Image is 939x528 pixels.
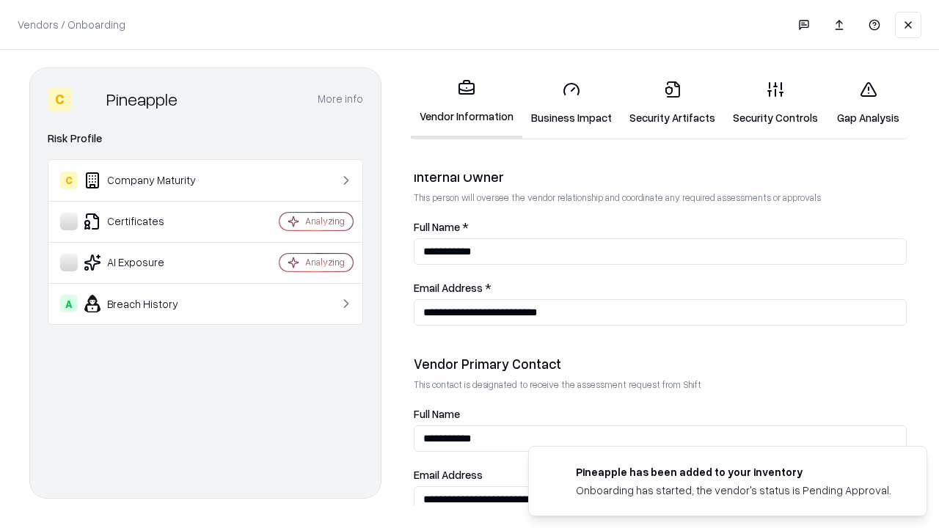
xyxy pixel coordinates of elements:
a: Security Controls [724,69,827,137]
p: This person will oversee the vendor relationship and coordinate any required assessments or appro... [414,191,907,204]
div: Company Maturity [60,172,235,189]
button: More info [318,86,363,112]
a: Business Impact [522,69,621,137]
div: Analyzing [305,256,345,268]
a: Vendor Information [411,67,522,139]
div: Pineapple [106,87,178,111]
div: C [60,172,78,189]
label: Full Name [414,408,907,419]
p: This contact is designated to receive the assessment request from Shift [414,378,907,391]
div: C [48,87,71,111]
div: Internal Owner [414,168,907,186]
a: Gap Analysis [827,69,910,137]
p: Vendors / Onboarding [18,17,125,32]
label: Email Address [414,469,907,480]
div: Analyzing [305,215,345,227]
img: Pineapple [77,87,101,111]
label: Email Address * [414,282,907,293]
div: Risk Profile [48,130,363,147]
div: AI Exposure [60,254,235,271]
div: Vendor Primary Contact [414,355,907,373]
label: Full Name * [414,221,907,232]
div: Breach History [60,295,235,312]
div: A [60,295,78,312]
img: pineappleenergy.com [547,464,564,482]
div: Certificates [60,213,235,230]
a: Security Artifacts [621,69,724,137]
div: Onboarding has started, the vendor's status is Pending Approval. [576,483,891,498]
div: Pineapple has been added to your inventory [576,464,891,480]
